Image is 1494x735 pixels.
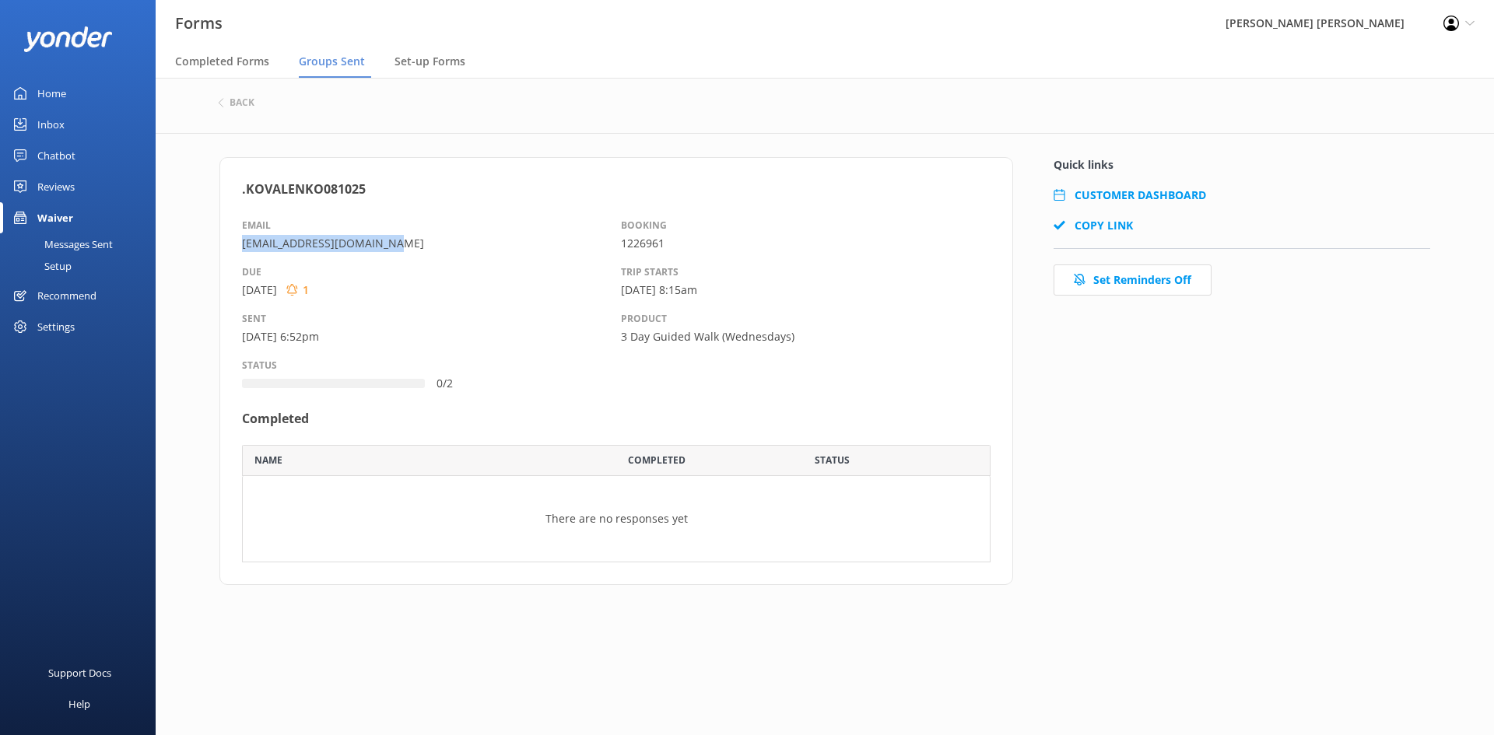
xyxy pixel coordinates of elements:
[37,280,96,311] div: Recommend
[299,54,365,69] span: Groups Sent
[37,78,66,109] div: Home
[242,265,261,278] span: DUE
[1075,218,1133,233] span: COPY LINK
[23,26,113,52] img: yonder-white-logo.png
[37,140,75,171] div: Chatbot
[621,235,991,252] p: 1226961
[37,171,75,202] div: Reviews
[9,233,113,255] div: Messages Sent
[242,282,277,299] p: [DATE]
[545,510,688,527] p: There are no responses yet
[242,476,991,562] div: grid
[242,180,991,200] h4: .KOVALENKO081025
[621,265,679,278] span: TRIP STARTS
[9,255,72,277] div: Setup
[815,453,850,467] span: Status
[242,235,621,252] p: [EMAIL_ADDRESS][DOMAIN_NAME]
[242,219,271,232] span: EMAIL
[621,328,991,345] p: 3 Day Guided Walk (Wednesdays)
[230,98,254,107] h6: back
[1075,187,1206,202] a: CUSTOMER DASHBOARD
[48,657,111,688] div: Support Docs
[254,453,282,467] span: Name
[242,409,991,429] h4: Completed
[303,282,309,299] p: 1
[1054,157,1430,172] h4: Quick links
[1054,264,1212,296] button: Set Reminders Off
[37,311,75,342] div: Settings
[9,233,156,255] a: Messages Sent
[621,219,667,232] span: BOOKING
[68,688,90,719] div: Help
[621,282,991,299] p: [DATE] 8:15am
[437,375,475,392] p: 0 / 2
[175,54,269,69] span: Completed Forms
[9,255,156,277] a: Setup
[242,359,277,372] span: STATUS
[37,109,65,140] div: Inbox
[621,312,667,325] span: PRODUCT
[175,11,223,36] h3: Forms
[37,202,73,233] div: Waiver
[218,98,254,107] button: back
[242,312,266,325] span: SENT
[628,453,686,467] span: Completed
[242,328,621,345] p: [DATE] 6:52pm
[395,54,465,69] span: Set-up Forms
